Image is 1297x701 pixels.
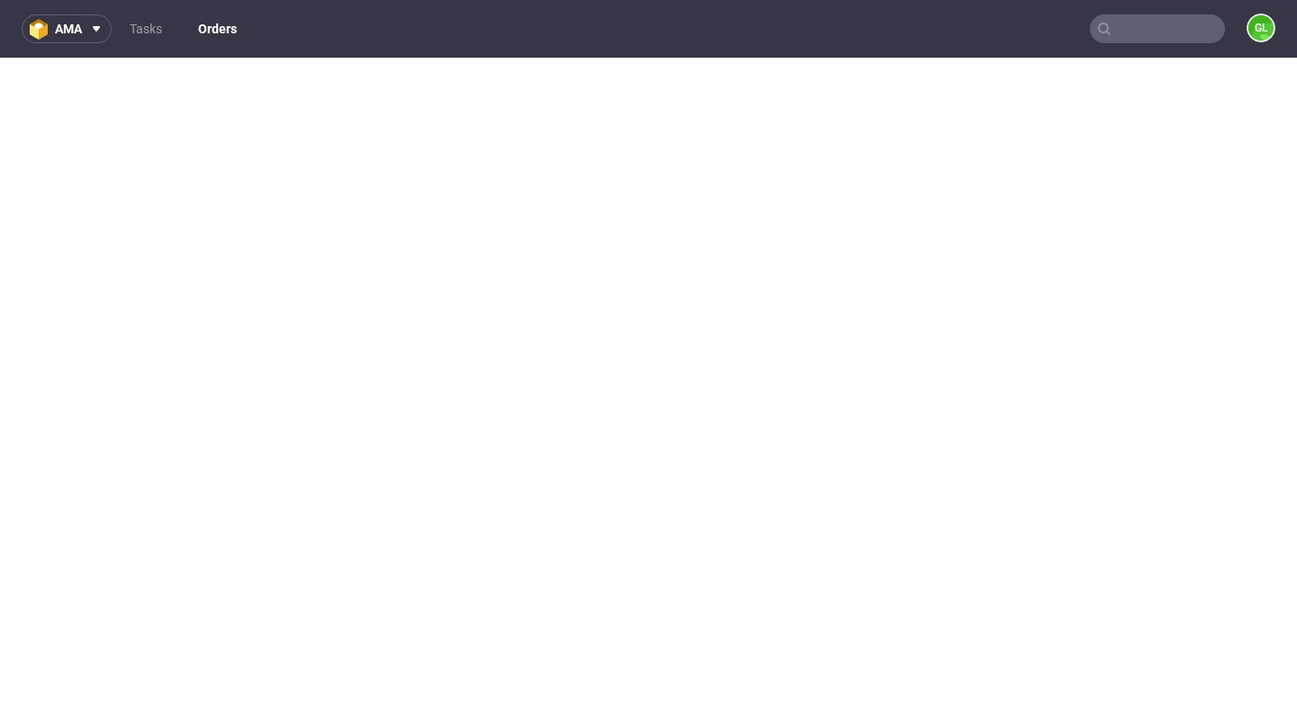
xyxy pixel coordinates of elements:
figcaption: GL [1248,15,1274,41]
a: Orders [187,14,248,43]
button: ama [22,14,112,43]
img: logo [30,19,55,40]
span: ama [55,23,82,35]
a: Tasks [119,14,173,43]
